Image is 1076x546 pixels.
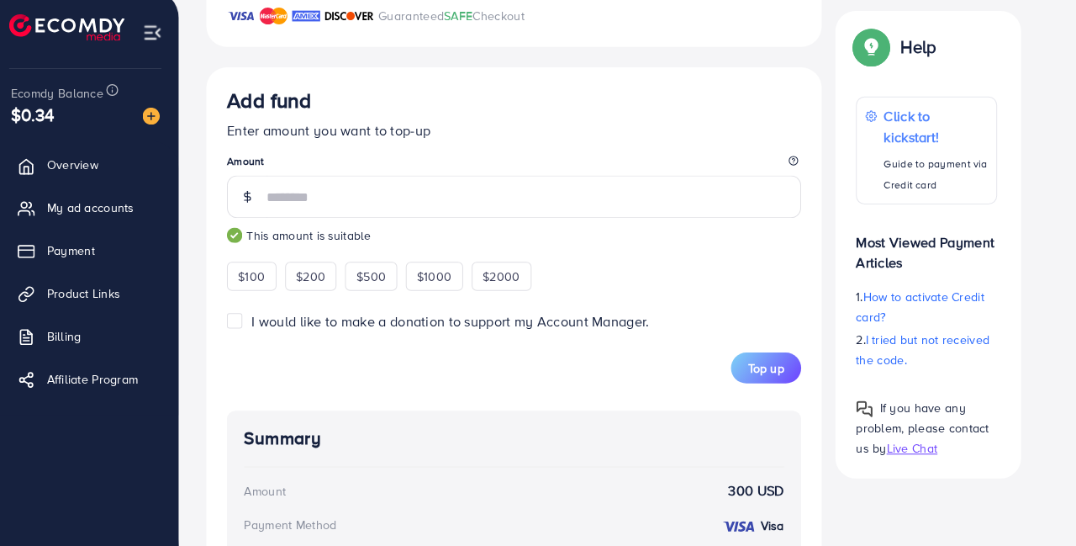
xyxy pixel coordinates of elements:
[877,161,979,201] p: Guide to payment via Credit card
[248,484,289,501] div: Amount
[13,197,171,231] a: My ad accounts
[54,289,126,306] span: Product Links
[1005,470,1063,533] iframe: Chat
[248,430,778,451] h4: Summary
[849,333,988,374] p: 2.
[445,17,473,34] span: SAFE
[893,45,928,66] p: Help
[54,247,101,264] span: Payment
[13,239,171,273] a: Payment
[724,482,778,501] strong: 300 USD
[242,273,269,289] span: $100
[231,233,246,248] img: guide
[263,15,291,35] img: brand
[54,331,87,348] span: Billing
[231,161,795,182] legend: Amount
[54,205,140,222] span: My ad accounts
[743,363,778,379] span: Top up
[231,232,795,249] small: This amount is suitable
[755,517,778,534] strong: Visa
[13,281,171,315] a: Product Links
[879,441,929,458] span: Live Chat
[54,374,144,390] span: Affiliate Program
[849,335,980,372] span: I tried but not received the code.
[849,402,980,458] span: If you have any problem, please contact us by
[849,403,866,420] img: Popup guide
[54,163,104,180] span: Overview
[256,315,646,334] span: I would like to make a donation to support my Account Manager.
[849,291,988,331] p: 1.
[13,323,171,357] a: Billing
[231,127,795,147] p: Enter amount you want to top-up
[418,273,452,289] span: $1000
[17,24,130,50] img: logo
[717,520,751,533] img: credit
[18,110,61,135] span: $0.34
[231,15,259,35] img: brand
[148,115,165,132] img: image
[877,114,979,154] p: Click to kickstart!
[849,293,975,330] span: How to activate Credit card?
[483,273,520,289] span: $2000
[248,517,339,533] div: Payment Method
[299,273,329,289] span: $200
[148,32,167,51] img: menu
[295,15,323,35] img: brand
[231,96,314,120] h3: Add fund
[849,224,988,278] p: Most Viewed Payment Articles
[13,155,171,188] a: Overview
[18,93,109,109] span: Ecomdy Balance
[380,15,524,35] p: Guaranteed Checkout
[849,40,879,71] img: Popup guide
[13,365,171,399] a: Affiliate Program
[726,356,795,386] button: Top up
[358,273,388,289] span: $500
[327,15,376,35] img: brand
